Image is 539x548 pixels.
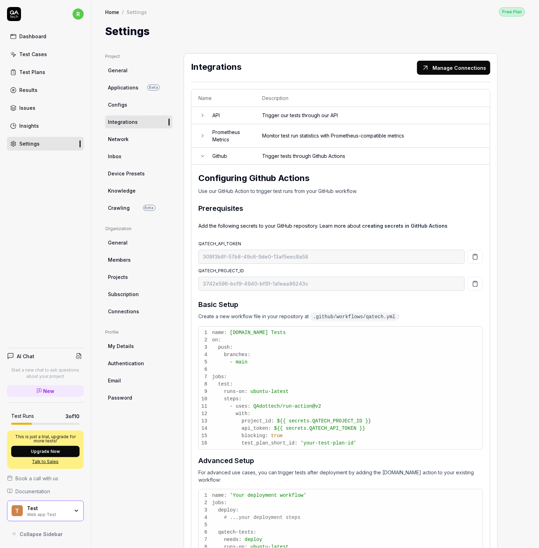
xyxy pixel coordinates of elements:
span: - [230,403,233,409]
a: Test Plans [7,65,84,79]
span: My Details [108,342,134,350]
a: Configs [105,98,172,111]
span: uses: [236,403,251,409]
span: on: [212,337,221,343]
a: Knowledge [105,184,172,197]
span: 7 [201,536,212,543]
span: api_token: [242,426,271,431]
a: Settings [7,137,84,151]
a: Email [105,374,172,387]
td: Trigger tests through Github Actions [255,148,490,165]
span: T [12,505,23,516]
span: Connections [108,308,139,315]
span: 'Your deployment workflow' [230,493,306,498]
button: Manage Connections [417,61,490,75]
span: # ...your deployment steps [224,515,300,520]
label: QATECH_API_TOKEN [198,241,241,246]
td: Monitor test run statistics with Prometheus-compatible metrics [255,124,490,148]
h2: Configuring Github Actions [198,172,483,185]
div: Issues [19,104,35,112]
a: Password [105,391,172,404]
span: 4 [201,514,212,521]
a: My Details [105,340,172,353]
span: 10 [201,395,212,403]
a: Issues [7,101,84,115]
h2: Integrations [191,61,414,75]
div: Test [27,505,69,512]
span: steps: [224,396,241,402]
button: Copy [468,277,483,291]
div: Settings [127,8,147,15]
span: 1 [201,329,212,336]
span: Integrations [108,118,138,126]
a: creating secrets in GitHub Actions [362,223,448,229]
div: Insights [19,122,39,129]
span: true [271,433,283,439]
span: [DOMAIN_NAME] [230,330,268,335]
label: QATECH_PROJECT_ID [198,268,244,273]
span: jobs: [212,500,227,506]
span: Beta [147,85,160,91]
span: name: [212,493,227,498]
span: Collapse Sidebar [20,530,63,538]
span: runs-on: [224,389,247,394]
a: Integrations [105,115,172,128]
button: Free Plan [499,7,525,16]
span: qatech-tests: [218,529,256,535]
span: 3 [201,344,212,351]
span: 1 [201,492,212,499]
span: Inbox [108,153,121,160]
a: Dashboard [7,29,84,43]
span: Crawling [108,204,130,212]
button: r [73,7,84,21]
div: Results [19,86,37,94]
span: 5 [201,521,212,529]
p: For advanced use cases, you can trigger tests after deployment by adding the [DOMAIN_NAME] action... [198,469,483,483]
span: 5 [201,359,212,366]
a: General [105,64,172,77]
a: Device Presets [105,167,172,180]
span: 3 of 10 [66,413,80,420]
a: Network [105,133,172,146]
div: Web app Test [27,511,69,517]
p: Add the following secrets to your GitHub repository. Learn more about [198,222,483,229]
span: QAdottech/run-action@v2 [253,403,321,409]
span: Authentication [108,360,144,367]
span: Password [108,394,132,401]
code: .github/workflows/qatech.yml [310,313,398,321]
span: Projects [108,273,128,281]
span: with: [236,411,251,416]
a: Authentication [105,357,172,370]
span: }} [365,418,371,424]
a: Documentation [7,488,84,495]
span: Documentation [15,488,50,495]
span: jobs: [212,374,227,380]
h3: Basic Setup [198,299,483,310]
span: 12 [201,410,212,417]
span: secrets.QATECH_PROJECT_ID [289,418,362,424]
h3: Prerequisites [198,198,483,219]
span: blocking: [242,433,268,439]
a: New [7,385,84,397]
a: Subscription [105,288,172,301]
span: New [43,387,55,395]
span: 2 [201,499,212,507]
span: deploy: [218,507,239,513]
div: Settings [19,140,40,147]
span: main [236,359,248,365]
span: Email [108,377,121,384]
p: This is just a trial, upgrade for more tests! [11,435,80,443]
th: Description [255,89,490,107]
span: 7 [201,373,212,381]
a: Results [7,83,84,97]
span: test: [218,381,233,387]
span: 11 [201,403,212,410]
th: Name [191,89,255,107]
span: needs: [224,537,241,542]
span: 8 [201,381,212,388]
button: Upgrade Now [11,446,80,457]
div: Profile [105,329,172,335]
